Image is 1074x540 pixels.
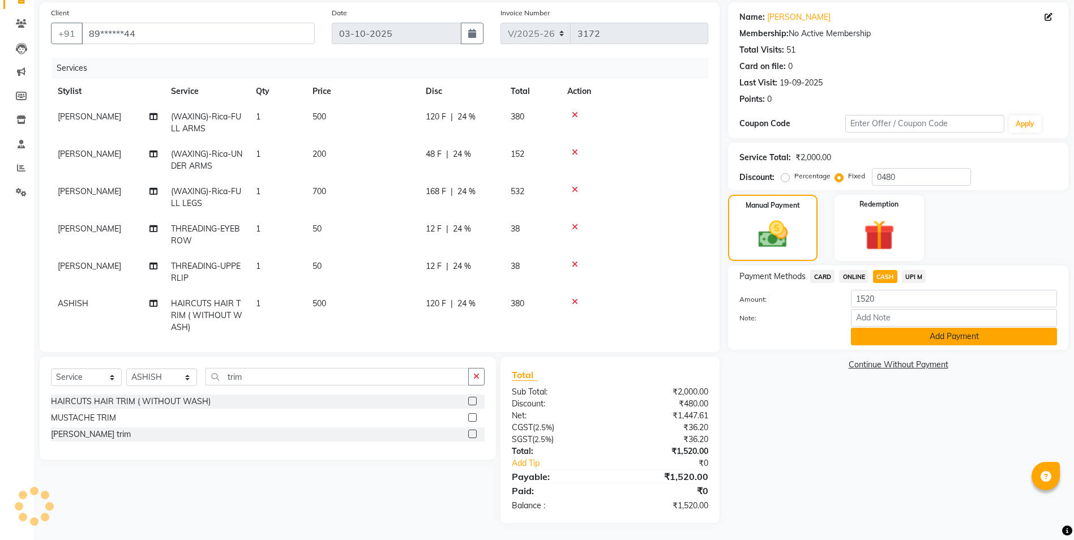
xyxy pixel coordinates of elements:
[457,298,476,310] span: 24 %
[788,61,793,72] div: 0
[58,298,88,308] span: ASHISH
[313,298,326,308] span: 500
[503,457,628,469] a: Add Tip
[426,186,446,198] span: 168 F
[451,298,453,310] span: |
[610,398,717,410] div: ₹480.00
[426,260,442,272] span: 12 F
[767,93,772,105] div: 0
[503,445,610,457] div: Total:
[739,44,784,56] div: Total Visits:
[171,112,241,134] span: (WAXING)-Rica-FULL ARMS
[610,484,717,498] div: ₹0
[332,8,347,18] label: Date
[739,271,806,282] span: Payment Methods
[249,79,306,104] th: Qty
[628,457,717,469] div: ₹0
[58,112,121,122] span: [PERSON_NAME]
[451,186,453,198] span: |
[731,313,842,323] label: Note:
[511,186,524,196] span: 532
[256,224,260,234] span: 1
[767,11,831,23] a: [PERSON_NAME]
[851,328,1057,345] button: Add Payment
[610,386,717,398] div: ₹2,000.00
[854,216,904,254] img: _gift.svg
[51,396,211,408] div: HAIRCUTS HAIR TRIM ( WITHOUT WASH)
[610,434,717,445] div: ₹36.20
[794,171,831,181] label: Percentage
[851,290,1057,307] input: Amount
[453,223,471,235] span: 24 %
[51,428,131,440] div: [PERSON_NAME] trim
[52,58,717,79] div: Services
[504,79,560,104] th: Total
[256,261,260,271] span: 1
[511,298,524,308] span: 380
[848,171,865,181] label: Fixed
[171,224,240,246] span: THREADING-EYEBROW
[739,118,845,130] div: Coupon Code
[419,79,504,104] th: Disc
[739,152,791,164] div: Service Total:
[446,148,448,160] span: |
[780,77,823,89] div: 19-09-2025
[58,224,121,234] span: [PERSON_NAME]
[51,412,116,424] div: MUSTACHE TRIM
[610,410,717,422] div: ₹1,447.61
[451,111,453,123] span: |
[51,23,83,44] button: +91
[457,186,476,198] span: 24 %
[739,77,777,89] div: Last Visit:
[511,261,520,271] span: 38
[503,470,610,483] div: Payable:
[256,149,260,159] span: 1
[313,224,322,234] span: 50
[739,172,775,183] div: Discount:
[426,223,442,235] span: 12 F
[535,423,552,432] span: 2.5%
[746,200,800,211] label: Manual Payment
[511,149,524,159] span: 152
[503,484,610,498] div: Paid:
[82,23,315,44] input: Search by Name/Mobile/Email/Code
[610,445,717,457] div: ₹1,520.00
[610,422,717,434] div: ₹36.20
[786,44,795,56] div: 51
[610,470,717,483] div: ₹1,520.00
[739,11,765,23] div: Name:
[446,260,448,272] span: |
[749,217,797,251] img: _cash.svg
[426,111,446,123] span: 120 F
[511,224,520,234] span: 38
[859,199,898,209] label: Redemption
[534,435,551,444] span: 2.5%
[313,186,326,196] span: 700
[256,298,260,308] span: 1
[503,434,610,445] div: ( )
[51,79,164,104] th: Stylist
[560,79,708,104] th: Action
[171,261,241,283] span: THREADING-UPPERLIP
[610,500,717,512] div: ₹1,520.00
[206,368,469,385] input: Search or Scan
[58,261,121,271] span: [PERSON_NAME]
[730,359,1066,371] a: Continue Without Payment
[503,500,610,512] div: Balance :
[51,8,69,18] label: Client
[503,398,610,410] div: Discount:
[739,28,1057,40] div: No Active Membership
[453,260,471,272] span: 24 %
[256,112,260,122] span: 1
[256,186,260,196] span: 1
[1009,115,1041,132] button: Apply
[313,149,326,159] span: 200
[171,298,242,332] span: HAIRCUTS HAIR TRIM ( WITHOUT WASH)
[171,186,241,208] span: (WAXING)-Rica-FULL LEGS
[446,223,448,235] span: |
[512,422,533,432] span: CGST
[845,115,1004,132] input: Enter Offer / Coupon Code
[503,386,610,398] div: Sub Total:
[453,148,471,160] span: 24 %
[739,61,786,72] div: Card on file:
